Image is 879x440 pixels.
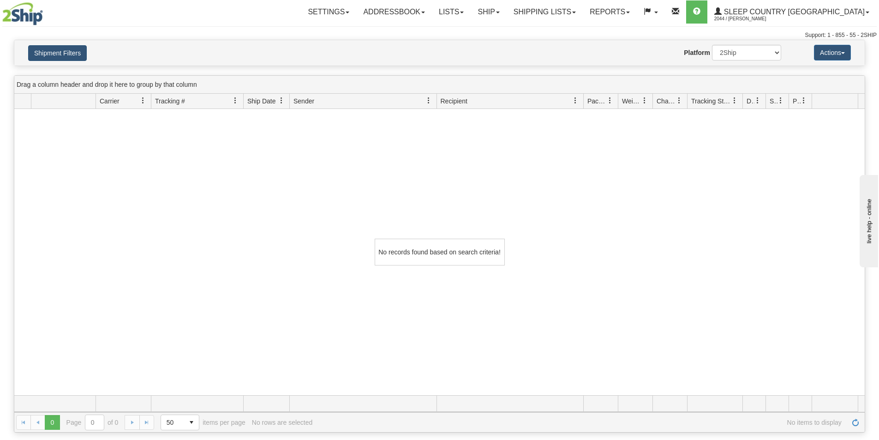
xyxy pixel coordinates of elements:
[727,93,742,108] a: Tracking Status filter column settings
[252,419,313,426] div: No rows are selected
[583,0,637,24] a: Reports
[691,96,731,106] span: Tracking Status
[722,8,865,16] span: Sleep Country [GEOGRAPHIC_DATA]
[747,96,754,106] span: Delivery Status
[135,93,151,108] a: Carrier filter column settings
[167,418,179,427] span: 50
[301,0,356,24] a: Settings
[432,0,471,24] a: Lists
[796,93,812,108] a: Pickup Status filter column settings
[161,415,199,430] span: Page sizes drop down
[2,31,877,39] div: Support: 1 - 855 - 55 - 2SHIP
[2,2,43,25] img: logo2044.jpg
[14,76,865,94] div: grid grouping header
[375,239,505,265] div: No records found based on search criteria!
[507,0,583,24] a: Shipping lists
[45,415,60,430] span: Page 0
[587,96,607,106] span: Packages
[66,415,119,430] span: Page of 0
[657,96,676,106] span: Charge
[848,415,863,430] a: Refresh
[441,96,467,106] span: Recipient
[671,93,687,108] a: Charge filter column settings
[161,415,245,430] span: items per page
[622,96,641,106] span: Weight
[714,14,783,24] span: 2044 / [PERSON_NAME]
[750,93,765,108] a: Delivery Status filter column settings
[319,419,842,426] span: No items to display
[247,96,275,106] span: Ship Date
[421,93,437,108] a: Sender filter column settings
[858,173,878,267] iframe: chat widget
[100,96,120,106] span: Carrier
[227,93,243,108] a: Tracking # filter column settings
[814,45,851,60] button: Actions
[773,93,789,108] a: Shipment Issues filter column settings
[602,93,618,108] a: Packages filter column settings
[184,415,199,430] span: select
[637,93,652,108] a: Weight filter column settings
[274,93,289,108] a: Ship Date filter column settings
[471,0,506,24] a: Ship
[770,96,777,106] span: Shipment Issues
[155,96,185,106] span: Tracking #
[568,93,583,108] a: Recipient filter column settings
[7,8,85,15] div: live help - online
[293,96,314,106] span: Sender
[707,0,876,24] a: Sleep Country [GEOGRAPHIC_DATA] 2044 / [PERSON_NAME]
[793,96,801,106] span: Pickup Status
[684,48,710,57] label: Platform
[356,0,432,24] a: Addressbook
[28,45,87,61] button: Shipment Filters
